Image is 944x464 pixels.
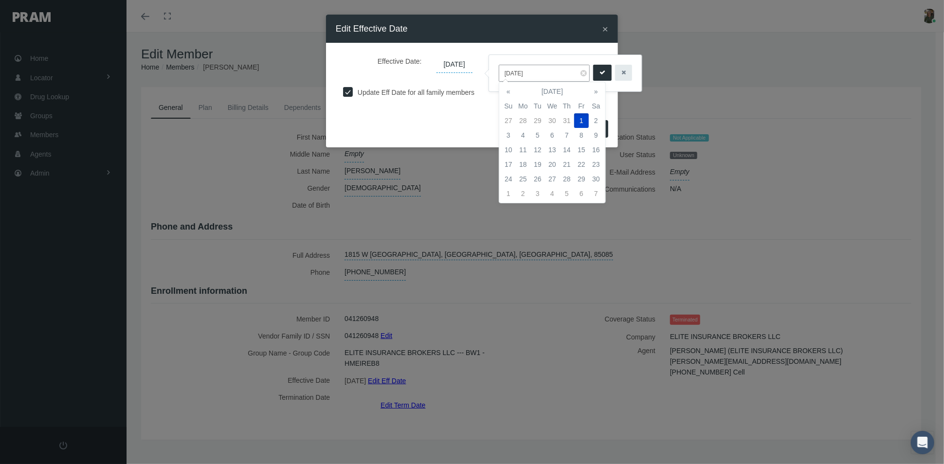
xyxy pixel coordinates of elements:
[530,157,545,172] td: 19
[545,128,560,143] td: 6
[516,172,530,186] td: 25
[589,99,603,113] th: Sa
[589,172,603,186] td: 30
[501,186,516,201] td: 1
[589,143,603,157] td: 16
[516,143,530,157] td: 11
[516,128,530,143] td: 4
[516,186,530,201] td: 2
[911,431,934,454] div: Open Intercom Messenger
[530,99,545,113] th: Tu
[560,172,574,186] td: 28
[516,113,530,128] td: 28
[560,143,574,157] td: 14
[574,99,589,113] th: Fr
[545,157,560,172] td: 20
[516,99,530,113] th: Mo
[530,113,545,128] td: 29
[574,172,589,186] td: 29
[560,113,574,128] td: 31
[574,143,589,157] td: 15
[436,56,472,73] span: [DATE]
[501,128,516,143] td: 3
[516,84,589,99] th: [DATE]
[545,186,560,201] td: 4
[501,99,516,113] th: Su
[602,24,608,34] button: Close
[589,128,603,143] td: 9
[501,172,516,186] td: 24
[560,186,574,201] td: 5
[589,186,603,201] td: 7
[589,84,603,99] th: »
[545,172,560,186] td: 27
[530,128,545,143] td: 5
[589,113,603,128] td: 2
[574,128,589,143] td: 8
[336,22,408,36] h4: Edit Effective Date
[516,157,530,172] td: 18
[530,186,545,201] td: 3
[545,113,560,128] td: 30
[501,143,516,157] td: 10
[560,99,574,113] th: Th
[353,87,474,98] label: Update Eff Date for all family members
[545,99,560,113] th: We
[589,157,603,172] td: 23
[343,53,429,73] label: Effective Date:
[574,113,589,128] td: 1
[501,113,516,128] td: 27
[501,157,516,172] td: 17
[530,172,545,186] td: 26
[501,84,516,99] th: «
[560,157,574,172] td: 21
[574,157,589,172] td: 22
[545,143,560,157] td: 13
[530,143,545,157] td: 12
[574,186,589,201] td: 6
[602,23,608,35] span: ×
[560,128,574,143] td: 7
